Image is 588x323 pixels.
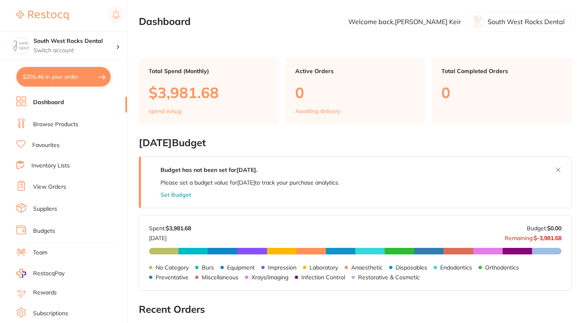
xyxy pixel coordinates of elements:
a: Subscriptions [33,310,68,318]
p: South West Rocks Dental [488,18,565,25]
p: Active Orders [295,68,416,74]
p: spend in Aug [149,108,181,114]
a: Browse Products [33,120,78,129]
p: Anaesthetic [351,264,383,271]
a: Active Orders0Awaiting delivery [285,58,425,124]
p: Burs [202,264,214,271]
strong: $3,981.68 [166,225,191,232]
p: Preventative [156,274,189,281]
a: View Orders [33,183,66,191]
p: Laboratory [310,264,338,271]
p: Switch account [33,47,116,55]
a: Total Completed Orders0 [432,58,572,124]
p: Endodontics [440,264,472,271]
button: Set Budget [160,192,191,198]
img: Restocq Logo [16,11,69,20]
p: Remaining: [505,232,561,241]
p: Restorative & Cosmetic [358,274,420,281]
p: Total Completed Orders [441,68,562,74]
button: $205.46 in your order [16,67,111,87]
p: Miscellaneous [202,274,238,281]
p: Infection Control [301,274,345,281]
a: Budgets [33,227,55,235]
span: RestocqPay [33,270,65,278]
h2: [DATE] Budget [139,137,572,149]
p: Spent: [149,225,191,232]
img: South West Rocks Dental [13,38,29,54]
strong: $-3,981.68 [534,234,561,242]
p: 0 [441,84,562,101]
strong: Budget has not been set for [DATE] . [160,166,257,174]
p: Impression [268,264,296,271]
a: Rewards [33,289,57,297]
p: $3,981.68 [149,84,269,101]
a: Restocq Logo [16,6,69,25]
p: Total Spend (Monthly) [149,68,269,74]
a: Dashboard [33,98,64,107]
p: 0 [295,84,416,101]
h2: Recent Orders [139,304,572,315]
a: Inventory Lists [31,162,70,170]
p: Xrays/imaging [252,274,288,281]
a: RestocqPay [16,269,65,278]
p: Budget: [527,225,561,232]
h4: South West Rocks Dental [33,37,116,45]
a: Favourites [32,141,60,149]
a: Total Spend (Monthly)$3,981.68spend inAug [139,58,279,124]
a: Team [33,249,47,257]
p: No Category [156,264,189,271]
strong: $0.00 [547,225,561,232]
p: Disposables [396,264,427,271]
p: Awaiting delivery [295,108,340,114]
p: Welcome back, [PERSON_NAME] Keir [348,18,461,25]
img: RestocqPay [16,269,26,278]
h2: Dashboard [139,16,191,27]
p: [DATE] [149,232,191,241]
a: Suppliers [33,205,57,213]
p: Please set a budget value for [DATE] to track your purchase analytics. [160,179,339,186]
p: Orthodontics [485,264,519,271]
p: Equipment [227,264,255,271]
